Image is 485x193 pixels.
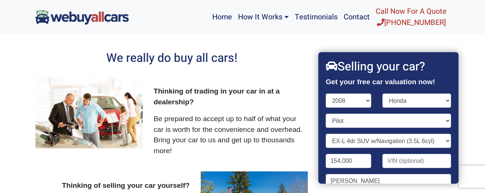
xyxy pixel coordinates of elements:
[209,3,235,31] a: Home
[373,3,450,31] a: Call Now For A Quote[PHONE_NUMBER]
[383,154,451,168] input: VIN (optional)
[62,181,190,189] strong: Thinking of selling your car yourself?
[326,154,372,168] input: Mileage
[154,87,280,106] strong: Thinking of trading in your car in at a dealership?
[326,60,451,74] h2: Selling your car?
[341,3,373,31] a: Contact
[35,51,308,65] h2: We really do buy all cars!
[154,114,308,156] p: Be prepared to accept up to half of what your car is worth for the convenience and overhead. Brin...
[326,78,435,86] strong: Get your free car valuation now!
[292,3,341,31] a: Testimonials
[326,174,451,188] input: Name
[235,3,292,31] a: How It Works
[35,10,129,24] img: We Buy All Cars in NJ logo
